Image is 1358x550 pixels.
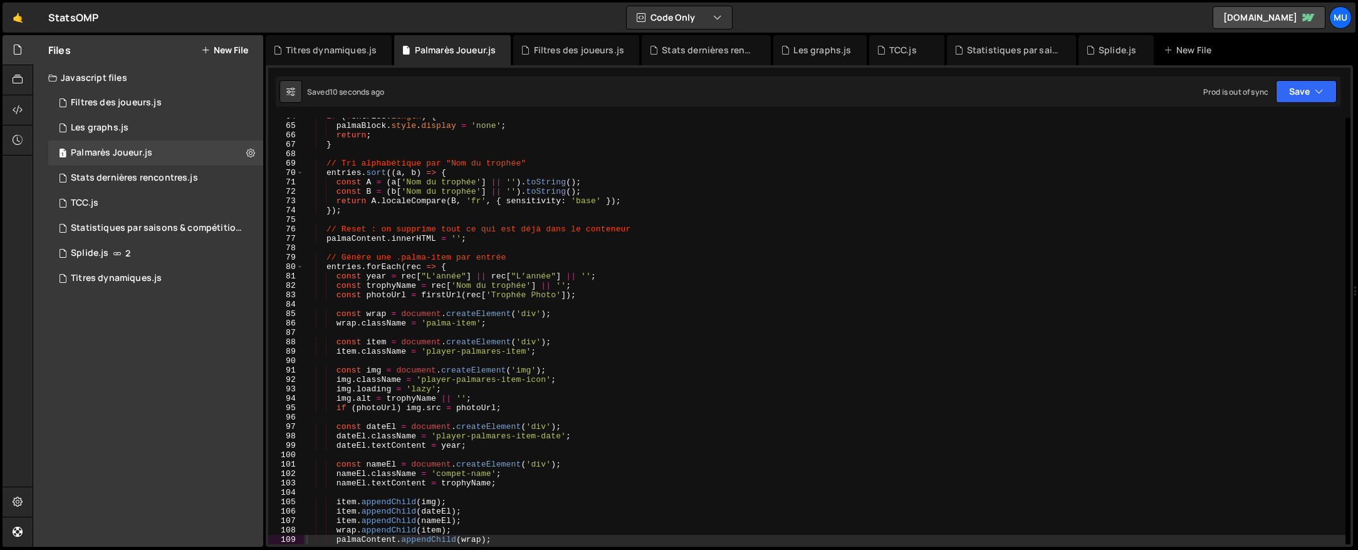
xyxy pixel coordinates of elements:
div: Statistiques par saisons & compétitions.js [967,44,1061,56]
div: 79 [268,253,304,262]
div: 102 [268,469,304,479]
div: Splide.js [1099,44,1136,56]
div: 107 [268,516,304,526]
div: 90 [268,356,304,366]
h2: Files [48,43,71,57]
div: 73 [268,196,304,206]
a: 🤙 [3,3,33,33]
div: 67 [268,140,304,149]
div: TCC.js [71,198,98,209]
div: 16391/44625.js [48,140,263,166]
span: 2 [125,248,130,258]
div: 82 [268,281,304,290]
div: 98 [268,431,304,441]
div: Les graphs.js [71,122,128,134]
div: Stats dernières rencontres.js [71,172,198,184]
div: 16391/44442.js [48,191,263,216]
div: 16391/44422.js [48,115,263,140]
div: 95 [268,403,304,413]
button: New File [201,45,248,55]
div: Stats dernières rencontres.js [662,44,756,56]
div: Splide.js [71,248,108,259]
div: 83 [268,290,304,300]
div: 86 [268,319,304,328]
div: 16391/44367.js [48,216,268,241]
div: Titres dynamiques.js [71,273,162,284]
a: Mu [1329,6,1352,29]
div: 100 [268,450,304,460]
div: 104 [268,488,304,497]
div: 94 [268,394,304,403]
div: 69 [268,159,304,168]
div: 66 [268,130,304,140]
div: 16391/44345.js [48,241,263,266]
div: 16391/44411.js [48,166,263,191]
div: 16391/44626.js [48,266,263,291]
div: New File [1164,44,1216,56]
div: 81 [268,272,304,281]
div: 97 [268,422,304,431]
div: Palmarès Joueur.js [71,147,152,159]
div: 106 [268,507,304,516]
div: TCC.js [889,44,917,56]
div: 89 [268,347,304,356]
div: Javascript files [33,65,263,90]
div: 99 [268,441,304,450]
div: 93 [268,384,304,394]
div: 78 [268,243,304,253]
div: 80 [268,262,304,272]
div: Filtres des joueurs.js [71,97,162,108]
div: 10 seconds ago [330,87,384,97]
div: 74 [268,206,304,215]
div: 65 [268,121,304,130]
div: 85 [268,309,304,319]
div: 87 [268,328,304,337]
div: 91 [268,366,304,375]
span: 1 [59,149,66,159]
button: Save [1276,80,1337,103]
div: 16391/44620.js [48,90,263,115]
div: StatsOMP [48,10,98,25]
div: 109 [268,535,304,544]
div: Prod is out of sync [1203,87,1268,97]
div: Titres dynamiques.js [286,44,377,56]
div: Statistiques par saisons & compétitions.js [71,223,244,234]
div: 71 [268,177,304,187]
div: 70 [268,168,304,177]
div: 92 [268,375,304,384]
div: 96 [268,413,304,422]
div: 84 [268,300,304,309]
div: 105 [268,497,304,507]
button: Code Only [627,6,732,29]
div: 88 [268,337,304,347]
a: [DOMAIN_NAME] [1213,6,1325,29]
div: 103 [268,479,304,488]
div: 77 [268,234,304,243]
div: 76 [268,225,304,234]
div: 68 [268,149,304,159]
div: Palmarès Joueur.js [415,44,496,56]
div: Filtres des joueurs.js [534,44,625,56]
div: 108 [268,526,304,535]
div: 101 [268,460,304,469]
div: Les graphs.js [793,44,851,56]
div: 75 [268,215,304,225]
div: 72 [268,187,304,196]
div: Saved [307,87,384,97]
